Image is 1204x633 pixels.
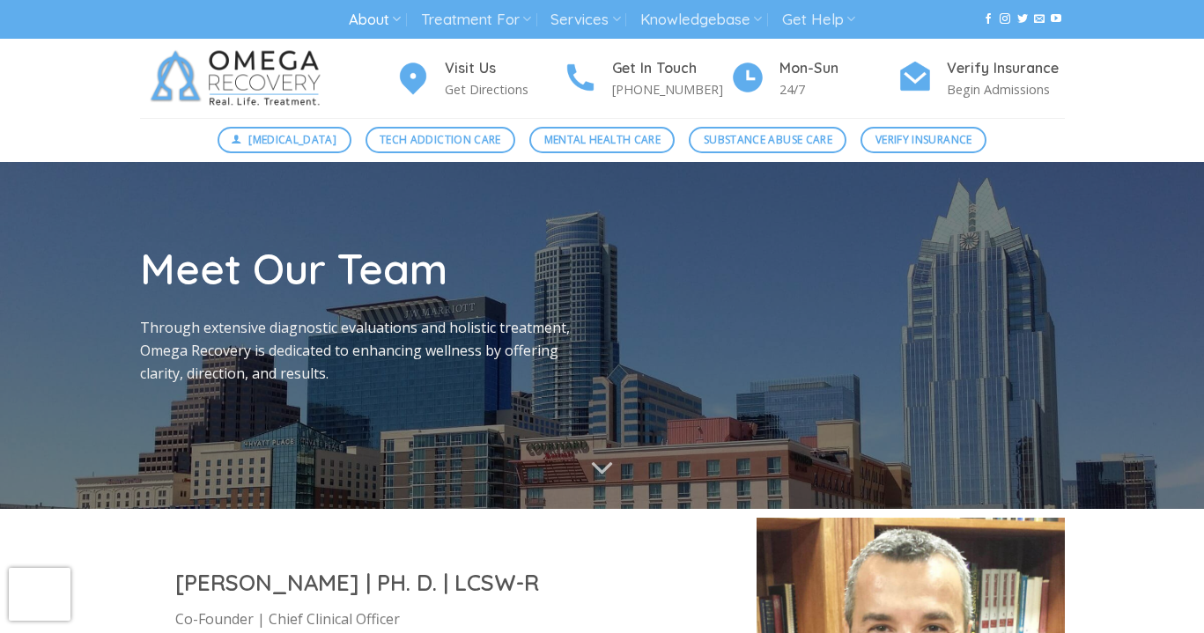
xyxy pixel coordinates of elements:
a: Substance Abuse Care [689,127,846,153]
span: Tech Addiction Care [380,131,501,148]
h4: Verify Insurance [947,57,1065,80]
h1: Meet Our Team [140,241,589,296]
a: Mental Health Care [529,127,675,153]
a: Get In Touch [PHONE_NUMBER] [563,57,730,100]
a: Verify Insurance Begin Admissions [897,57,1065,100]
a: Follow on YouTube [1051,13,1061,26]
a: Verify Insurance [861,127,986,153]
a: [MEDICAL_DATA] [218,127,351,153]
h4: Get In Touch [612,57,730,80]
h4: Mon-Sun [779,57,897,80]
span: Verify Insurance [875,131,972,148]
h2: [PERSON_NAME] | PH. D. | LCSW-R [175,568,721,597]
p: Co-Founder | Chief Clinical Officer [175,608,721,631]
a: Follow on Instagram [1000,13,1010,26]
a: Services [550,4,620,36]
h4: Visit Us [445,57,563,80]
a: Tech Addiction Care [366,127,516,153]
p: Through extensive diagnostic evaluations and holistic treatment, Omega Recovery is dedicated to e... [140,317,589,385]
p: Get Directions [445,79,563,99]
p: Begin Admissions [947,79,1065,99]
a: About [349,4,401,36]
a: Send us an email [1034,13,1045,26]
p: 24/7 [779,79,897,99]
a: Follow on Twitter [1017,13,1028,26]
a: Knowledgebase [640,4,762,36]
button: Scroll for more [569,445,636,491]
span: [MEDICAL_DATA] [248,131,336,148]
a: Get Help [782,4,855,36]
a: Follow on Facebook [983,13,993,26]
span: Mental Health Care [544,131,661,148]
a: Visit Us Get Directions [395,57,563,100]
a: Treatment For [421,4,531,36]
span: Substance Abuse Care [704,131,832,148]
p: [PHONE_NUMBER] [612,79,730,99]
img: Omega Recovery [140,39,338,118]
